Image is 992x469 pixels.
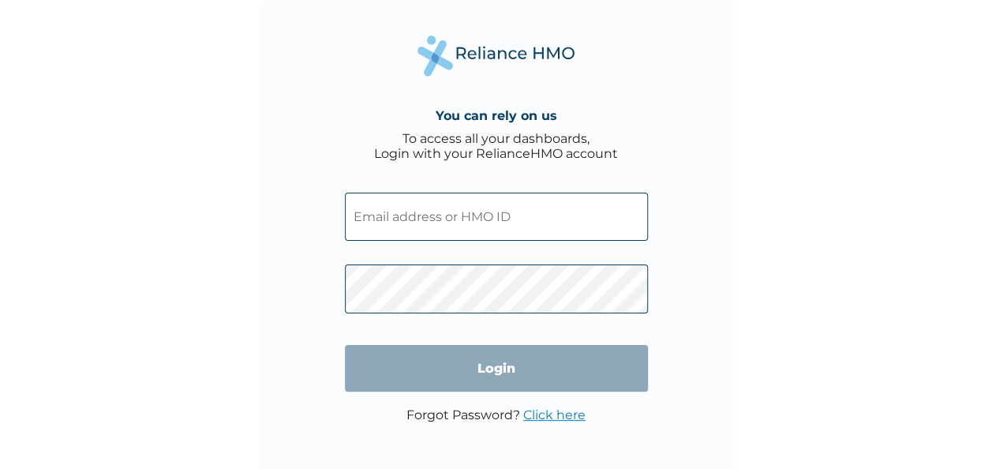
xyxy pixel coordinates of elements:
input: Login [345,345,648,392]
a: Click here [523,407,586,422]
input: Email address or HMO ID [345,193,648,241]
div: To access all your dashboards, Login with your RelianceHMO account [374,131,618,161]
h4: You can rely on us [436,108,557,123]
p: Forgot Password? [406,407,586,422]
img: Reliance Health's Logo [417,36,575,76]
